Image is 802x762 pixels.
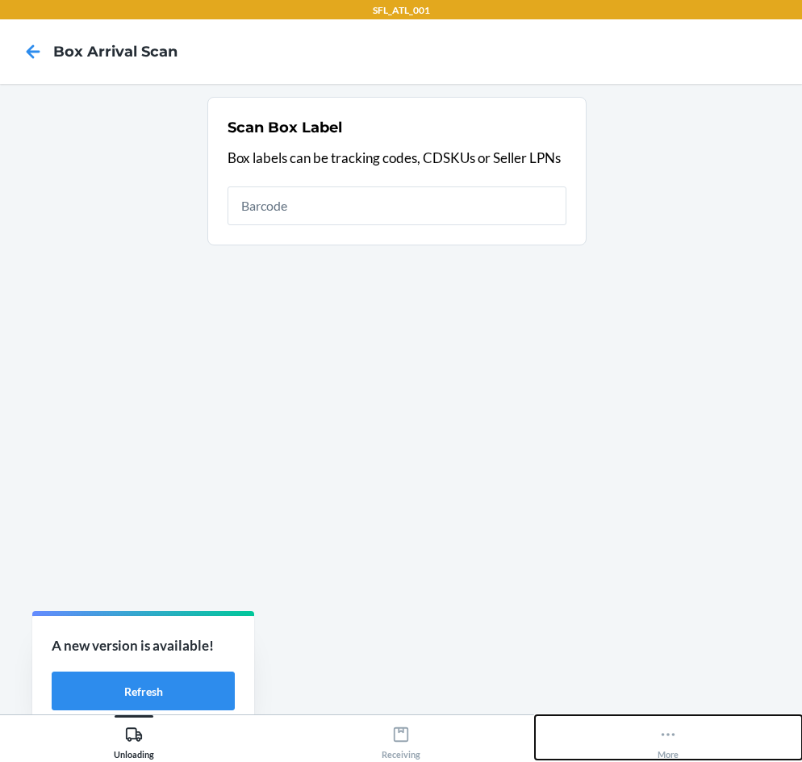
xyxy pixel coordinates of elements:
[52,635,235,656] p: A new version is available!
[382,719,420,760] div: Receiving
[52,672,235,710] button: Refresh
[228,148,566,169] p: Box labels can be tracking codes, CDSKUs or Seller LPNs
[267,715,534,760] button: Receiving
[114,719,154,760] div: Unloading
[373,3,430,18] p: SFL_ATL_001
[53,41,178,62] h4: Box Arrival Scan
[228,186,566,225] input: Barcode
[228,117,342,138] h2: Scan Box Label
[658,719,679,760] div: More
[535,715,802,760] button: More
